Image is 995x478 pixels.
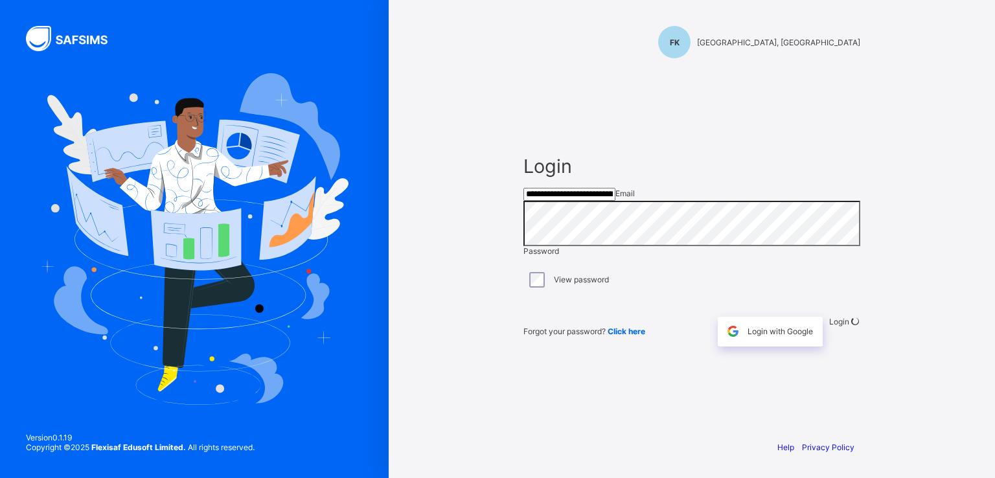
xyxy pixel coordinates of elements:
[608,326,645,336] a: Click here
[26,26,123,51] img: SAFSIMS Logo
[726,324,740,339] img: google.396cfc9801f0270233282035f929180a.svg
[777,442,794,452] a: Help
[523,246,559,256] span: Password
[697,38,860,47] span: [GEOGRAPHIC_DATA], [GEOGRAPHIC_DATA]
[26,433,255,442] span: Version 0.1.19
[40,73,349,405] img: Hero Image
[670,38,680,47] span: FK
[802,442,854,452] a: Privacy Policy
[91,442,186,452] strong: Flexisaf Edusoft Limited.
[554,275,609,284] label: View password
[829,317,849,326] span: Login
[615,188,635,198] span: Email
[523,326,645,336] span: Forgot your password?
[523,155,860,177] span: Login
[748,326,813,336] span: Login with Google
[26,442,255,452] span: Copyright © 2025 All rights reserved.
